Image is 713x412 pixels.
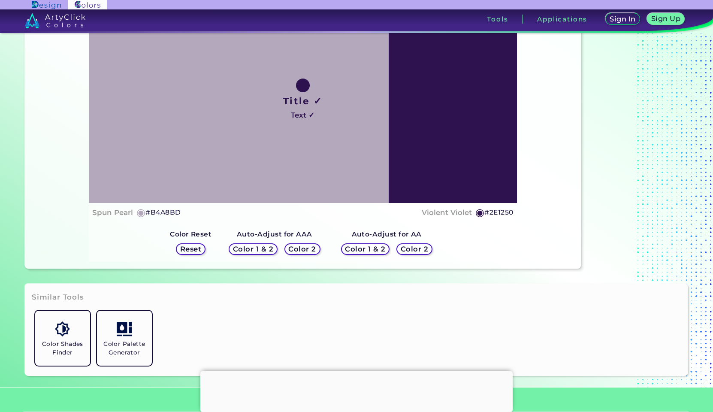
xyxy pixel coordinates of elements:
[39,340,87,356] h5: Color Shades Finder
[170,230,211,238] strong: Color Reset
[55,321,70,336] img: icon_color_shades.svg
[402,246,427,252] h5: Color 2
[32,292,84,303] h3: Similar Tools
[352,230,422,238] strong: Auto-Adjust for AA
[283,94,323,107] h1: Title ✓
[484,207,513,218] h5: #2E1250
[607,14,639,25] a: Sign In
[475,207,485,218] h5: ◉
[25,13,85,28] img: logo_artyclick_colors_white.svg
[290,246,315,252] h5: Color 2
[537,16,587,22] h3: Applications
[487,16,508,22] h3: Tools
[422,206,472,219] h4: Violent Violet
[117,321,132,336] img: icon_col_pal_col.svg
[181,246,200,252] h5: Reset
[145,207,181,218] h5: #B4A8BD
[237,230,312,238] strong: Auto-Adjust for AAA
[136,207,146,218] h5: ◉
[92,206,133,219] h4: Spun Pearl
[653,15,680,22] h5: Sign Up
[100,340,148,356] h5: Color Palette Generator
[291,109,314,121] h4: Text ✓
[32,1,60,9] img: ArtyClick Design logo
[347,246,384,252] h5: Color 1 & 2
[611,16,635,22] h5: Sign In
[94,307,155,369] a: Color Palette Generator
[235,246,272,252] h5: Color 1 & 2
[200,371,513,410] iframe: Advertisement
[649,14,683,25] a: Sign Up
[32,307,94,369] a: Color Shades Finder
